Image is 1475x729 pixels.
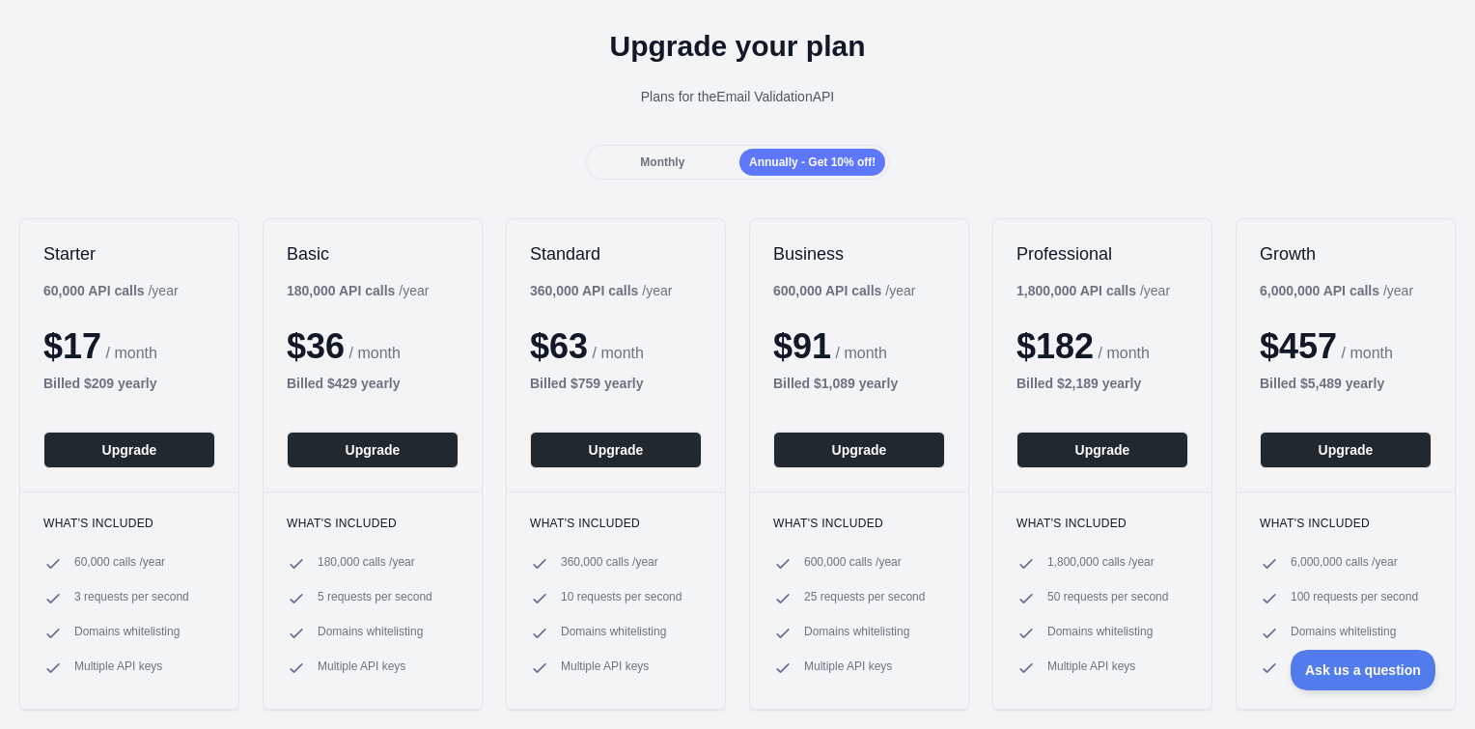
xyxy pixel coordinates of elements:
[1260,376,1384,391] b: Billed $ 5,489 yearly
[593,345,644,361] span: / month
[1016,376,1141,391] b: Billed $ 2,189 yearly
[1099,345,1150,361] span: / month
[773,326,831,366] span: $ 91
[530,376,644,391] b: Billed $ 759 yearly
[530,326,588,366] span: $ 63
[836,345,887,361] span: / month
[773,376,898,391] b: Billed $ 1,089 yearly
[1260,326,1337,366] span: $ 457
[1016,326,1094,366] span: $ 182
[1291,650,1436,690] iframe: Toggle Customer Support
